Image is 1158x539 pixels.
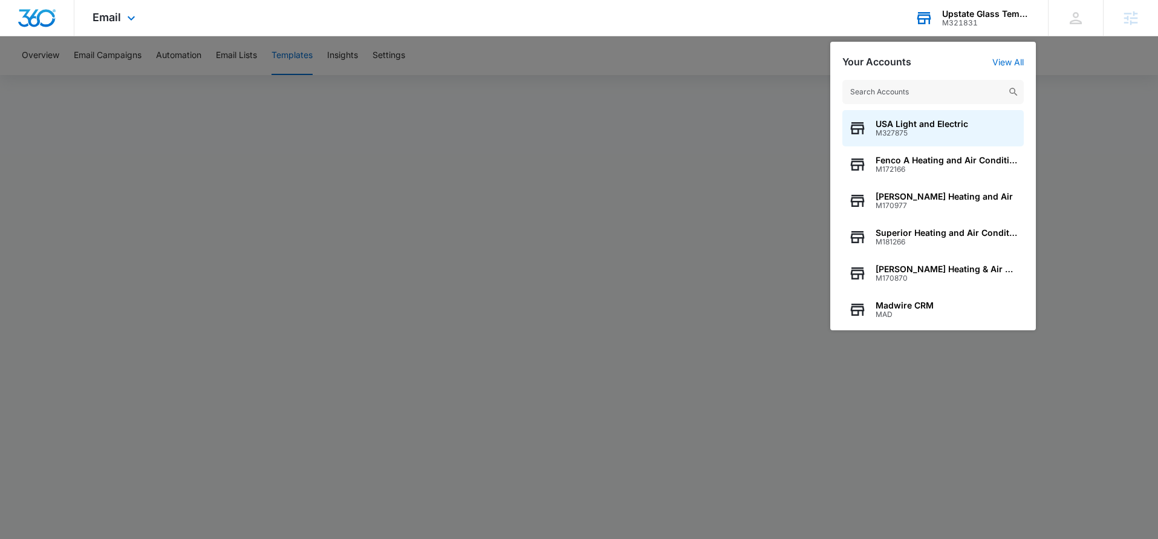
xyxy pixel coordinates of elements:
span: M181266 [876,238,1018,246]
button: USA Light and ElectricM327875 [842,110,1024,146]
span: M327875 [876,129,968,137]
span: M170870 [876,274,1018,283]
button: [PERSON_NAME] Heating & Air ConditioningM170870 [842,255,1024,292]
button: Madwire CRMMAD [842,292,1024,328]
div: account id [942,19,1030,27]
span: USA Light and Electric [876,119,968,129]
button: Fenco A Heating and Air ConditioningM172166 [842,146,1024,183]
span: Fenco A Heating and Air Conditioning [876,155,1018,165]
span: Email [93,11,121,24]
span: [PERSON_NAME] Heating and Air [876,192,1013,201]
input: Search Accounts [842,80,1024,104]
button: Superior Heating and Air ConditioningM181266 [842,219,1024,255]
span: Superior Heating and Air Conditioning [876,228,1018,238]
button: [PERSON_NAME] Heating and AirM170977 [842,183,1024,219]
h2: Your Accounts [842,56,911,68]
span: Madwire CRM [876,301,934,310]
span: M170977 [876,201,1013,210]
a: View All [992,57,1024,67]
span: M172166 [876,165,1018,174]
div: account name [942,9,1030,19]
span: [PERSON_NAME] Heating & Air Conditioning [876,264,1018,274]
span: MAD [876,310,934,319]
